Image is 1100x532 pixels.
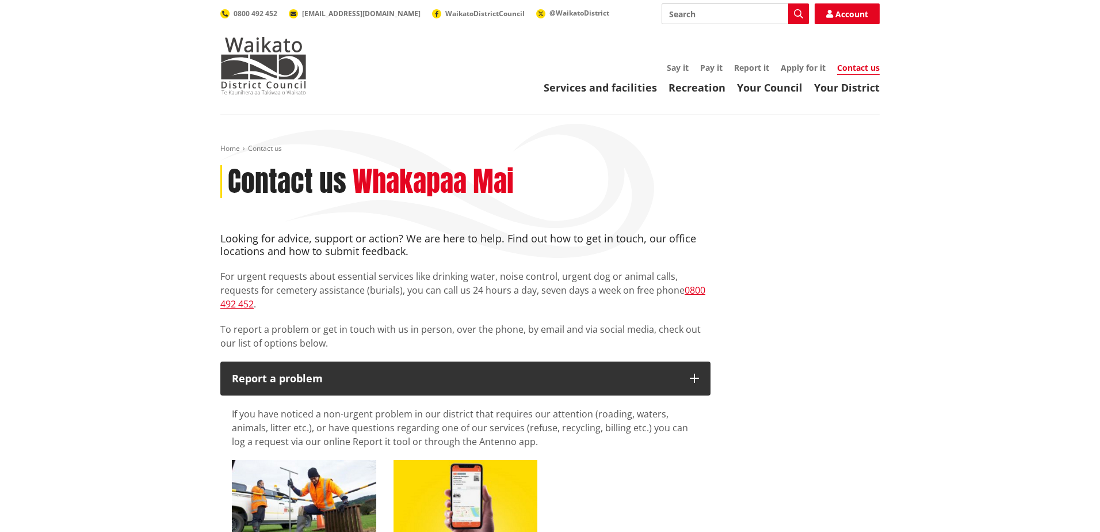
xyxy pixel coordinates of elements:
[814,81,880,94] a: Your District
[220,144,880,154] nav: breadcrumb
[220,284,705,310] a: 0800 492 452
[232,373,678,385] p: Report a problem
[815,3,880,24] a: Account
[700,62,723,73] a: Pay it
[220,233,711,257] h4: Looking for advice, support or action? We are here to help. Find out how to get in touch, our off...
[220,322,711,350] p: To report a problem or get in touch with us in person, over the phone, by email and via social me...
[445,9,525,18] span: WaikatoDistrictCouncil
[220,143,240,153] a: Home
[234,9,277,18] span: 0800 492 452
[781,62,826,73] a: Apply for it
[734,62,769,73] a: Report it
[220,37,307,94] img: Waikato District Council - Te Kaunihera aa Takiwaa o Waikato
[220,9,277,18] a: 0800 492 452
[837,62,880,75] a: Contact us
[220,362,711,396] button: Report a problem
[228,165,346,199] h1: Contact us
[549,8,609,18] span: @WaikatoDistrict
[662,3,809,24] input: Search input
[248,143,282,153] span: Contact us
[669,81,725,94] a: Recreation
[220,269,711,311] p: For urgent requests about essential services like drinking water, noise control, urgent dog or an...
[737,81,803,94] a: Your Council
[353,165,514,199] h2: Whakapaa Mai
[536,8,609,18] a: @WaikatoDistrict
[289,9,421,18] a: [EMAIL_ADDRESS][DOMAIN_NAME]
[667,62,689,73] a: Say it
[544,81,657,94] a: Services and facilities
[302,9,421,18] span: [EMAIL_ADDRESS][DOMAIN_NAME]
[432,9,525,18] a: WaikatoDistrictCouncil
[232,408,688,448] span: If you have noticed a non-urgent problem in our district that requires our attention (roading, wa...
